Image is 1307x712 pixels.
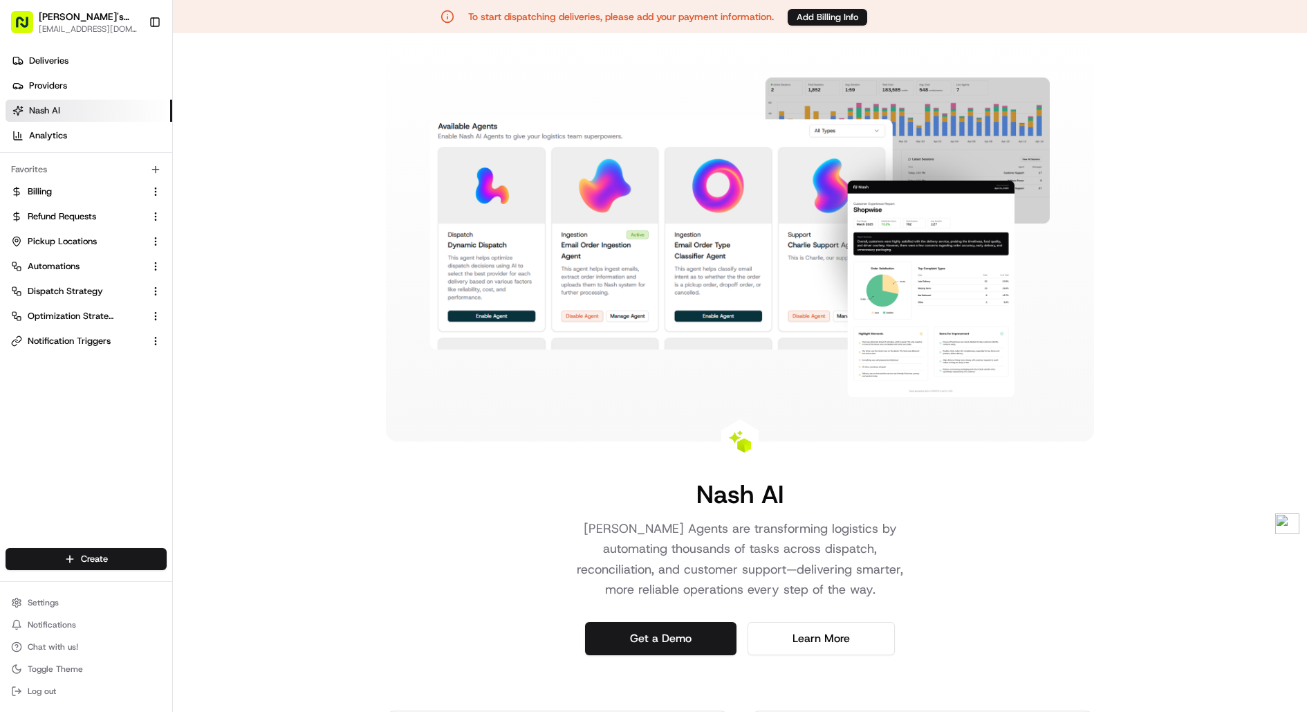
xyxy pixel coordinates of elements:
[563,519,917,600] p: [PERSON_NAME] Agents are transforming logistics by automating thousands of tasks across dispatch,...
[81,553,108,565] span: Create
[11,335,145,347] a: Notification Triggers
[29,129,67,142] span: Analytics
[6,100,172,122] a: Nash AI
[28,235,97,248] span: Pickup Locations
[28,641,78,652] span: Chat with us!
[6,548,167,570] button: Create
[39,10,138,24] button: [PERSON_NAME]'s Restaurant
[729,430,751,453] img: Nash AI Logo
[6,593,167,612] button: Settings
[28,185,52,198] span: Billing
[28,597,59,608] span: Settings
[6,206,167,228] button: Refund Requests
[28,619,76,630] span: Notifications
[28,686,56,697] span: Log out
[28,285,103,298] span: Dispatch Strategy
[29,104,60,117] span: Nash AI
[468,10,774,24] p: To start dispatching deliveries, please add your payment information.
[6,158,167,181] div: Favorites
[11,260,145,273] a: Automations
[39,24,138,35] button: [EMAIL_ADDRESS][DOMAIN_NAME]
[6,659,167,679] button: Toggle Theme
[28,664,83,675] span: Toggle Theme
[28,210,96,223] span: Refund Requests
[29,55,68,67] span: Deliveries
[11,210,145,223] a: Refund Requests
[6,125,172,147] a: Analytics
[748,622,895,655] a: Learn More
[696,480,784,508] h1: Nash AI
[6,682,167,701] button: Log out
[28,335,111,347] span: Notification Triggers
[6,637,167,657] button: Chat with us!
[6,230,167,253] button: Pickup Locations
[788,9,867,26] button: Add Billing Info
[788,8,867,26] a: Add Billing Info
[6,305,167,327] button: Optimization Strategy
[11,235,145,248] a: Pickup Locations
[6,330,167,352] button: Notification Triggers
[430,77,1050,397] img: Nash AI Dashboard
[6,280,167,302] button: Dispatch Strategy
[11,285,145,298] a: Dispatch Strategy
[1275,513,1299,534] img: logoController.png
[6,181,167,203] button: Billing
[6,75,172,97] a: Providers
[28,310,115,322] span: Optimization Strategy
[6,615,167,635] button: Notifications
[11,185,145,198] a: Billing
[29,80,67,92] span: Providers
[6,6,143,39] button: [PERSON_NAME]'s Restaurant[EMAIL_ADDRESS][DOMAIN_NAME]
[11,310,145,322] a: Optimization Strategy
[585,622,736,655] a: Get a Demo
[28,260,80,273] span: Automations
[6,50,172,72] a: Deliveries
[6,255,167,277] button: Automations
